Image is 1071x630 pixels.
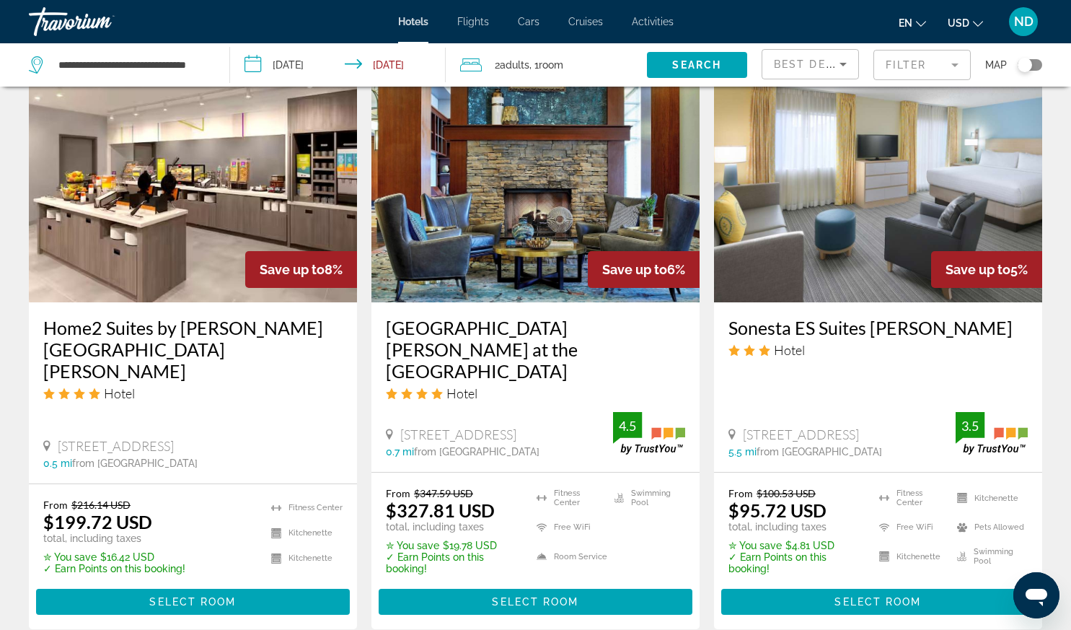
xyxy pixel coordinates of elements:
div: 3.5 [956,417,984,434]
div: 4 star Hotel [43,385,343,401]
span: Adults [500,59,529,71]
img: Hotel image [29,71,357,302]
span: Save up to [946,262,1010,277]
button: Select Room [379,589,692,615]
div: 6% [588,251,700,288]
del: $100.53 USD [757,487,816,499]
button: Travelers: 2 adults, 0 children [446,43,647,87]
p: ✓ Earn Points on this booking! [386,551,519,574]
li: Fitness Center [264,499,343,517]
a: Flights [457,16,489,27]
div: 5% [931,251,1042,288]
li: Swimming Pool [950,546,1028,567]
span: [STREET_ADDRESS] [58,438,174,454]
span: from [GEOGRAPHIC_DATA] [72,458,198,469]
a: Cruises [568,16,603,27]
button: Change language [899,12,926,33]
a: Hotels [398,16,428,27]
a: Select Room [379,592,692,608]
span: en [899,17,912,29]
li: Fitness Center [872,487,950,509]
li: Swimming Pool [607,487,685,509]
li: Fitness Center [529,487,607,509]
a: Cars [518,16,539,27]
img: trustyou-badge.svg [613,412,685,455]
img: Hotel image [714,71,1042,302]
button: Change currency [948,12,983,33]
span: from [GEOGRAPHIC_DATA] [757,446,882,458]
button: User Menu [1005,6,1042,37]
a: Select Room [36,592,350,608]
p: total, including taxes [728,521,861,533]
span: 0.7 mi [386,446,414,458]
button: Select Room [721,589,1035,615]
ins: $95.72 USD [728,499,827,521]
li: Kitchenette [264,524,343,542]
button: Check-in date: Sep 20, 2025 Check-out date: Sep 21, 2025 [230,43,446,87]
a: Sonesta ES Suites [PERSON_NAME] [728,317,1028,338]
img: trustyou-badge.svg [956,412,1028,455]
span: Best Deals [774,58,849,70]
a: Home2 Suites by [PERSON_NAME][GEOGRAPHIC_DATA][PERSON_NAME] [43,317,343,382]
p: total, including taxes [43,533,185,544]
div: 4 star Hotel [386,385,685,401]
li: Room Service [529,546,607,567]
ins: $199.72 USD [43,511,152,533]
button: Toggle map [1007,58,1042,71]
li: Kitchenette [950,487,1028,509]
span: USD [948,17,969,29]
span: Hotel [104,385,135,401]
iframe: Button to launch messaging window [1013,572,1059,618]
del: $347.59 USD [414,487,473,499]
span: Save up to [602,262,667,277]
span: Select Room [492,596,578,608]
img: Hotel image [371,71,700,302]
ins: $327.81 USD [386,499,495,521]
span: From [43,499,68,511]
p: total, including taxes [386,521,519,533]
span: 0.5 mi [43,458,72,469]
div: 3 star Hotel [728,342,1028,358]
a: Select Room [721,592,1035,608]
p: $4.81 USD [728,540,861,551]
a: [GEOGRAPHIC_DATA][PERSON_NAME] at the [GEOGRAPHIC_DATA] [386,317,685,382]
span: Select Room [149,596,236,608]
span: Save up to [260,262,325,277]
li: Pets Allowed [950,517,1028,538]
span: , 1 [529,55,563,75]
div: 4.5 [613,417,642,434]
span: [STREET_ADDRESS] [743,426,859,442]
span: From [386,487,410,499]
mat-select: Sort by [774,56,847,73]
button: Search [647,52,747,78]
button: Filter [873,49,971,81]
span: 2 [495,55,529,75]
span: Map [985,55,1007,75]
span: from [GEOGRAPHIC_DATA] [414,446,539,458]
div: 8% [245,251,357,288]
span: Hotel [446,385,477,401]
span: Room [539,59,563,71]
p: $16.42 USD [43,551,185,563]
span: Hotel [774,342,805,358]
span: ✮ You save [386,540,439,551]
span: From [728,487,753,499]
li: Free WiFi [872,517,950,538]
button: Select Room [36,589,350,615]
li: Kitchenette [872,546,950,567]
p: ✓ Earn Points on this booking! [43,563,185,574]
a: Activities [632,16,674,27]
a: Travorium [29,3,173,40]
p: $19.78 USD [386,540,519,551]
li: Kitchenette [264,549,343,567]
span: Select Room [834,596,921,608]
span: 5.5 mi [728,446,757,458]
